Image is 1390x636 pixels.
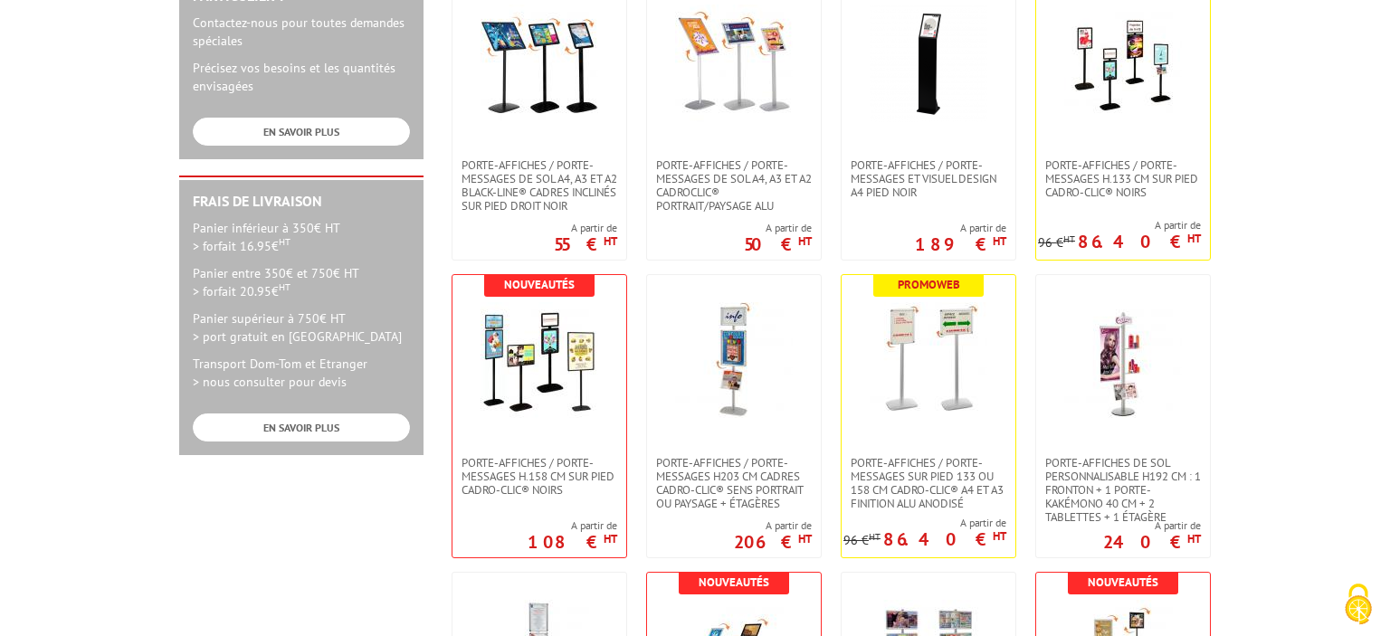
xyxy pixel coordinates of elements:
[554,239,617,250] p: 55 €
[193,413,410,441] a: EN SAVOIR PLUS
[279,280,290,293] sup: HT
[452,158,626,213] a: Porte-affiches / Porte-messages de sol A4, A3 et A2 Black-Line® cadres inclinés sur Pied Droit Noir
[481,5,598,122] img: Porte-affiches / Porte-messages de sol A4, A3 et A2 Black-Line® cadres inclinés sur Pied Droit Noir
[193,355,410,391] p: Transport Dom-Tom et Etranger
[1187,531,1201,546] sup: HT
[915,239,1006,250] p: 189 €
[1187,231,1201,246] sup: HT
[1038,236,1075,250] p: 96 €
[1038,218,1201,233] span: A partir de
[193,118,410,146] a: EN SAVOIR PLUS
[452,456,626,497] a: Porte-affiches / Porte-messages H.158 cm sur pied Cadro-Clic® NOIRS
[1088,574,1158,590] b: Nouveautés
[798,233,812,249] sup: HT
[528,536,617,547] p: 108 €
[193,328,402,345] span: > port gratuit en [GEOGRAPHIC_DATA]
[279,235,290,248] sup: HT
[1064,302,1182,420] img: Porte-affiches de sol personnalisable H192 cm : 1 fronton + 1 porte-kakémono 40 cm + 2 tablettes ...
[193,374,347,390] span: > nous consulter pour devis
[504,277,575,292] b: Nouveautés
[883,534,1006,545] p: 86.40 €
[193,14,410,50] p: Contactez-nous pour toutes demandes spéciales
[481,302,598,420] img: Porte-affiches / Porte-messages H.158 cm sur pied Cadro-Clic® NOIRS
[554,221,617,235] span: A partir de
[870,5,987,122] img: Porte-affiches / Porte-messages et Visuel Design A4 pied noir
[1045,456,1201,524] span: Porte-affiches de sol personnalisable H192 cm : 1 fronton + 1 porte-kakémono 40 cm + 2 tablettes ...
[462,158,617,213] span: Porte-affiches / Porte-messages de sol A4, A3 et A2 Black-Line® cadres inclinés sur Pied Droit Noir
[843,516,1006,530] span: A partir de
[193,283,290,299] span: > forfait 20.95€
[675,5,793,122] img: Porte-affiches / Porte-messages de sol A4, A3 et A2 CadroClic® portrait/paysage alu
[1036,158,1210,199] a: Porte-affiches / Porte-messages H.133 cm sur pied Cadro-Clic® NOIRS
[851,158,1006,199] span: Porte-affiches / Porte-messages et Visuel Design A4 pied noir
[604,531,617,546] sup: HT
[734,518,812,533] span: A partir de
[647,456,821,510] a: Porte-affiches / Porte-messages H203 cm cadres Cadro-Clic® sens portrait ou paysage + étagères
[744,221,812,235] span: A partir de
[842,456,1015,510] a: Porte-affiches / Porte-messages sur pied 133 ou 158 cm Cadro-Clic® A4 et A3 finition alu anodisé
[699,574,769,590] b: Nouveautés
[1103,536,1201,547] p: 240 €
[1045,158,1201,199] span: Porte-affiches / Porte-messages H.133 cm sur pied Cadro-Clic® NOIRS
[193,264,410,300] p: Panier entre 350€ et 750€ HT
[675,302,793,420] img: Porte-affiches / Porte-messages H203 cm cadres Cadro-Clic® sens portrait ou paysage + étagères
[744,239,812,250] p: 50 €
[647,158,821,213] a: Porte-affiches / Porte-messages de sol A4, A3 et A2 CadroClic® portrait/paysage alu
[898,277,960,292] b: Promoweb
[1036,456,1210,524] a: Porte-affiches de sol personnalisable H192 cm : 1 fronton + 1 porte-kakémono 40 cm + 2 tablettes ...
[193,194,410,210] h2: Frais de Livraison
[604,233,617,249] sup: HT
[193,59,410,95] p: Précisez vos besoins et les quantités envisagées
[1078,236,1201,247] p: 86.40 €
[915,221,1006,235] span: A partir de
[1336,582,1381,627] img: Cookies (fenêtre modale)
[851,456,1006,510] span: Porte-affiches / Porte-messages sur pied 133 ou 158 cm Cadro-Clic® A4 et A3 finition alu anodisé
[734,536,812,547] p: 206 €
[798,531,812,546] sup: HT
[462,456,617,497] span: Porte-affiches / Porte-messages H.158 cm sur pied Cadro-Clic® NOIRS
[842,158,1015,199] a: Porte-affiches / Porte-messages et Visuel Design A4 pied noir
[656,158,812,213] span: Porte-affiches / Porte-messages de sol A4, A3 et A2 CadroClic® portrait/paysage alu
[1063,233,1075,245] sup: HT
[1327,574,1390,636] button: Cookies (fenêtre modale)
[656,456,812,510] span: Porte-affiches / Porte-messages H203 cm cadres Cadro-Clic® sens portrait ou paysage + étagères
[193,238,290,254] span: > forfait 16.95€
[1103,518,1201,533] span: A partir de
[870,302,987,420] img: Porte-affiches / Porte-messages sur pied 133 ou 158 cm Cadro-Clic® A4 et A3 finition alu anodisé
[869,530,881,543] sup: HT
[193,219,410,255] p: Panier inférieur à 350€ HT
[993,233,1006,249] sup: HT
[193,309,410,346] p: Panier supérieur à 750€ HT
[993,528,1006,544] sup: HT
[843,534,881,547] p: 96 €
[1064,5,1182,122] img: Porte-affiches / Porte-messages H.133 cm sur pied Cadro-Clic® NOIRS
[528,518,617,533] span: A partir de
